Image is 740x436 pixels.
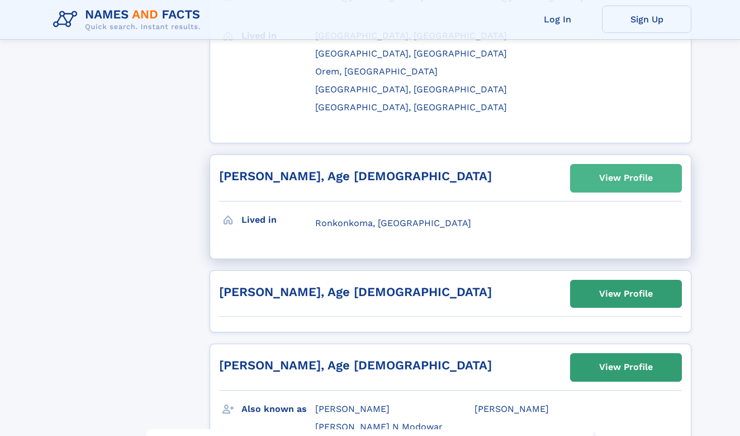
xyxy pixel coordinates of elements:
[571,165,681,191] a: View Profile
[219,169,492,183] a: [PERSON_NAME], Age [DEMOGRAPHIC_DATA]
[241,210,315,229] h3: Lived in
[513,6,602,33] a: Log In
[571,354,681,381] a: View Profile
[219,285,492,299] a: [PERSON_NAME], Age [DEMOGRAPHIC_DATA]
[315,404,390,414] span: [PERSON_NAME]
[315,48,507,59] span: [GEOGRAPHIC_DATA], [GEOGRAPHIC_DATA]
[599,165,653,191] div: View Profile
[571,280,681,307] a: View Profile
[219,358,492,372] a: [PERSON_NAME], Age [DEMOGRAPHIC_DATA]
[241,400,315,419] h3: Also known as
[315,102,507,112] span: [GEOGRAPHIC_DATA], [GEOGRAPHIC_DATA]
[475,404,549,414] span: [PERSON_NAME]
[315,84,507,95] span: [GEOGRAPHIC_DATA], [GEOGRAPHIC_DATA]
[315,421,443,432] span: [PERSON_NAME] N Modowar
[599,354,653,380] div: View Profile
[602,6,691,33] a: Sign Up
[49,4,210,35] img: Logo Names and Facts
[315,66,438,77] span: Orem, [GEOGRAPHIC_DATA]
[315,218,471,228] span: Ronkonkoma, [GEOGRAPHIC_DATA]
[599,281,653,307] div: View Profile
